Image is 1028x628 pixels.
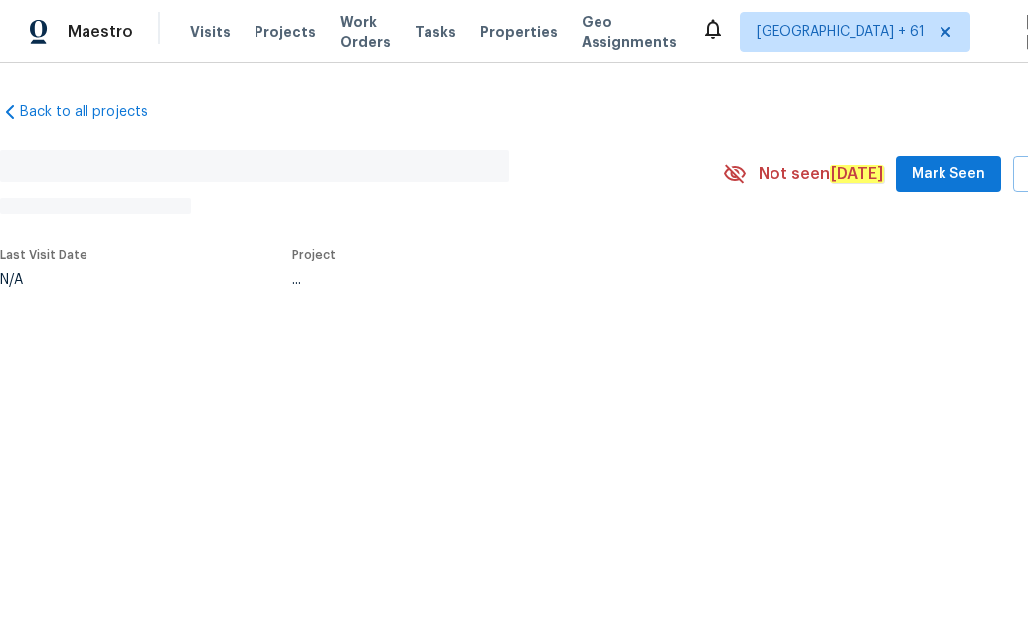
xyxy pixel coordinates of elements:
[415,25,456,39] span: Tasks
[340,12,391,52] span: Work Orders
[759,164,884,184] span: Not seen
[896,156,1001,193] button: Mark Seen
[68,22,133,42] span: Maestro
[912,162,985,187] span: Mark Seen
[292,273,674,287] div: ...
[190,22,231,42] span: Visits
[255,22,316,42] span: Projects
[757,22,925,42] span: [GEOGRAPHIC_DATA] + 61
[582,12,677,52] span: Geo Assignments
[480,22,558,42] span: Properties
[830,165,884,183] em: [DATE]
[292,249,336,261] span: Project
